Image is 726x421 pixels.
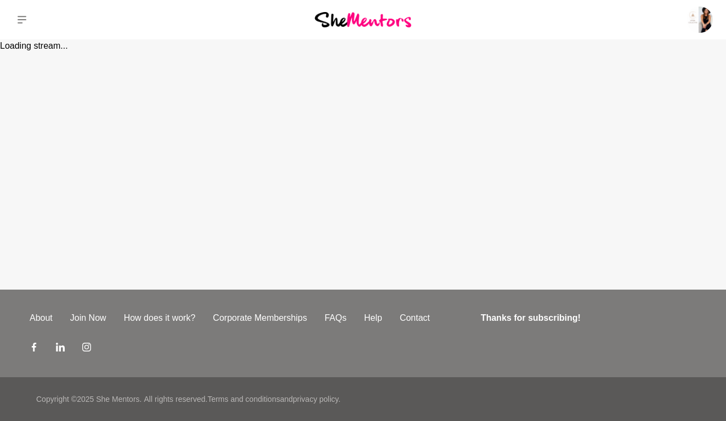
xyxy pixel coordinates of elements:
h4: Thanks for subscribing! [481,312,690,325]
a: Corporate Memberships [204,312,316,325]
a: About [21,312,61,325]
p: All rights reserved. and . [144,394,340,405]
img: Carry-Louise Hansell [687,7,713,33]
a: FAQs [316,312,355,325]
a: privacy policy [293,395,338,403]
img: She Mentors Logo [315,12,411,27]
p: Copyright © 2025 She Mentors . [36,394,141,405]
a: Instagram [82,342,91,355]
a: LinkedIn [56,342,65,355]
a: Contact [391,312,439,325]
a: Help [355,312,391,325]
a: Terms and conditions [207,395,280,403]
a: Facebook [30,342,38,355]
a: Join Now [61,312,115,325]
a: How does it work? [115,312,205,325]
